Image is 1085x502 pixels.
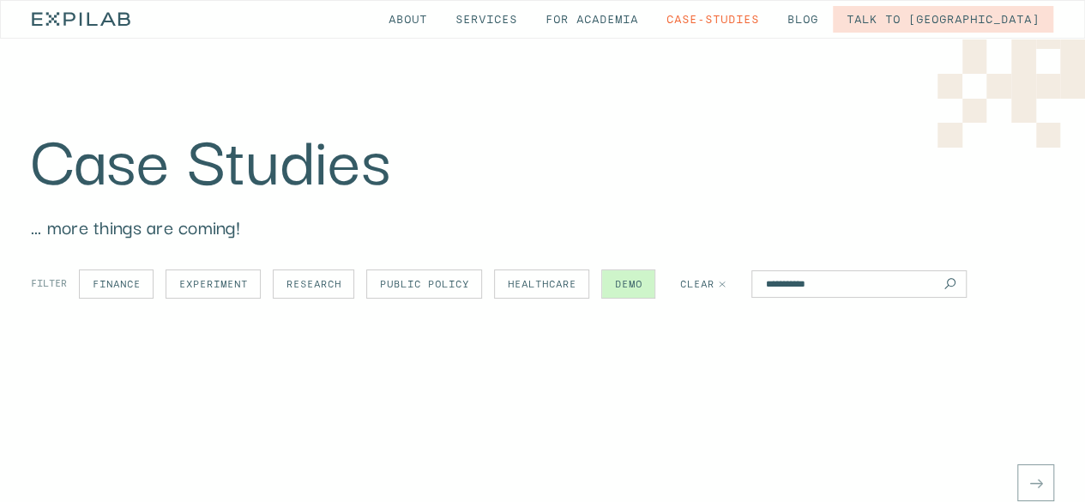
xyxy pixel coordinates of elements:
[375,6,441,33] a: About
[680,279,714,290] div: clear
[273,269,354,299] div: description
[615,279,642,290] span: demo
[31,125,967,188] h1: Case Studies
[286,279,341,290] span: research
[366,269,482,299] div: description
[179,279,248,290] span: experiment
[166,269,261,299] div: description
[79,269,154,299] div: description
[833,6,1053,33] a: Talk to [GEOGRAPHIC_DATA]
[601,269,655,299] div: description
[532,6,652,33] a: for Academia
[774,6,832,33] a: Blog
[32,1,130,38] a: home
[31,269,967,299] form: Email Form
[380,279,469,290] span: public policy
[653,6,773,33] a: Case-studies
[508,279,576,290] span: healthcare
[442,6,531,33] a: Services
[31,213,240,239] h2: ... more things are coming!
[494,269,589,299] div: description
[93,279,141,290] span: finance
[31,280,67,289] label: filter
